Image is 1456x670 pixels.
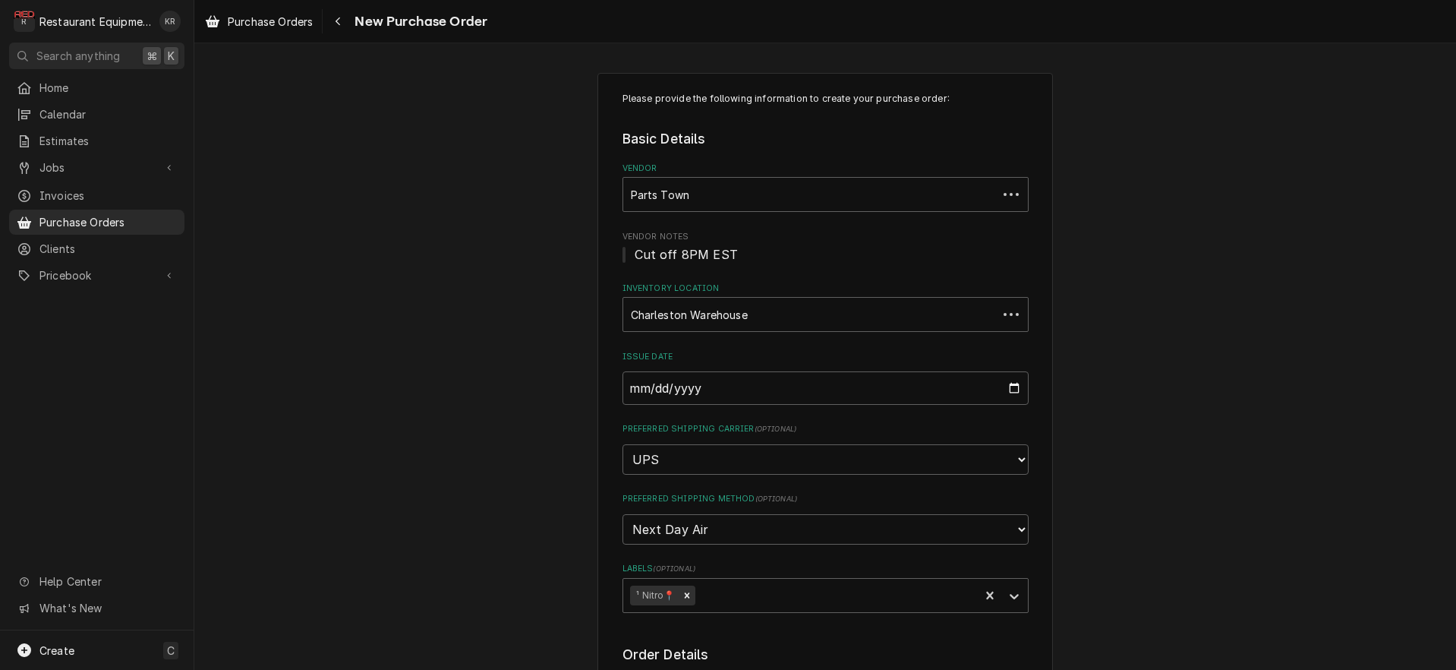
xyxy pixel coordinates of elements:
[653,564,695,573] span: ( optional )
[326,9,350,33] button: Navigate back
[622,351,1029,405] div: Issue Date
[622,283,1029,295] label: Inventory Location
[679,586,695,605] div: Remove ¹ Nitro📍
[39,574,175,589] span: Help Center
[622,163,1029,175] label: Vendor
[159,11,181,32] div: Kelli Robinette's Avatar
[39,106,177,122] span: Calendar
[622,645,1029,665] legend: Order Details
[39,80,177,96] span: Home
[622,92,1029,106] p: Please provide the following information to create your purchase order:
[168,48,175,64] span: K
[36,48,120,64] span: Search anything
[39,241,177,257] span: Clients
[39,267,154,283] span: Pricebook
[9,569,184,594] a: Go to Help Center
[39,133,177,149] span: Estimates
[622,231,1029,243] span: Vendor Notes
[622,423,1029,435] label: Preferred Shipping Carrier
[622,563,1029,575] label: Labels
[39,600,175,616] span: What's New
[14,11,35,32] div: Restaurant Equipment Diagnostics's Avatar
[622,563,1029,612] div: Labels
[622,129,1029,149] legend: Basic Details
[9,236,184,261] a: Clients
[622,493,1029,544] div: Preferred Shipping Method
[9,128,184,153] a: Estimates
[622,423,1029,474] div: Preferred Shipping Carrier
[167,643,175,659] span: C
[350,11,487,32] span: New Purchase Order
[9,155,184,180] a: Go to Jobs
[9,210,184,235] a: Purchase Orders
[622,245,1029,264] span: Vendor Notes
[755,495,798,503] span: ( optional )
[9,596,184,621] a: Go to What's New
[147,48,157,64] span: ⌘
[622,163,1029,212] div: Vendor
[9,263,184,288] a: Go to Pricebook
[622,351,1029,363] label: Issue Date
[9,183,184,208] a: Invoices
[14,11,35,32] div: R
[39,188,177,204] span: Invoices
[228,14,313,30] span: Purchase Orders
[39,160,154,175] span: Jobs
[622,283,1029,332] div: Inventory Location
[39,644,74,657] span: Create
[159,11,181,32] div: KR
[9,75,184,100] a: Home
[9,102,184,127] a: Calendar
[635,247,738,262] span: Cut off 8PM EST
[622,231,1029,264] div: Vendor Notes
[39,14,151,30] div: Restaurant Equipment Diagnostics
[39,214,177,230] span: Purchase Orders
[199,9,319,34] a: Purchase Orders
[622,493,1029,505] label: Preferred Shipping Method
[622,371,1029,405] input: yyyy-mm-dd
[755,425,797,433] span: ( optional )
[9,43,184,69] button: Search anything⌘K
[630,586,678,605] div: ¹ Nitro📍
